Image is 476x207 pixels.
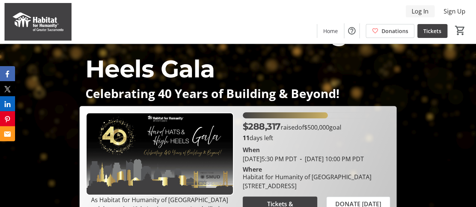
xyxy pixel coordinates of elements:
div: When [243,145,260,154]
span: [DATE] 5:30 PM PDT [243,155,297,163]
button: Cart [453,24,467,37]
a: Home [317,24,344,38]
button: Log In [406,5,435,17]
img: Campaign CTA Media Photo [86,112,234,195]
a: Donations [366,24,414,38]
button: Sign Up [438,5,471,17]
div: Habitat for Humanity of [GEOGRAPHIC_DATA] [243,172,371,181]
img: Habitat for Humanity of Greater Sacramento's Logo [5,3,71,41]
span: Tickets [423,27,441,35]
span: [DATE] 10:00 PM PDT [297,155,364,163]
p: days left [243,133,391,142]
div: [STREET_ADDRESS] [243,181,371,190]
div: Where [243,166,262,172]
span: 11 [243,134,249,142]
span: $288,317 [243,121,281,132]
p: Celebrating 40 Years of Building & Beyond! [85,87,391,100]
p: raised of goal [243,120,341,133]
span: $500,000 [304,123,329,131]
span: Log In [412,7,429,16]
span: Sign Up [444,7,465,16]
span: Home [323,27,338,35]
button: Help [344,23,359,38]
p: 2025 Hard Hats & High Heels Gala [85,15,391,87]
span: Donations [382,27,408,35]
div: 57.663438% of fundraising goal reached [243,112,391,118]
span: - [297,155,305,163]
a: Tickets [417,24,447,38]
